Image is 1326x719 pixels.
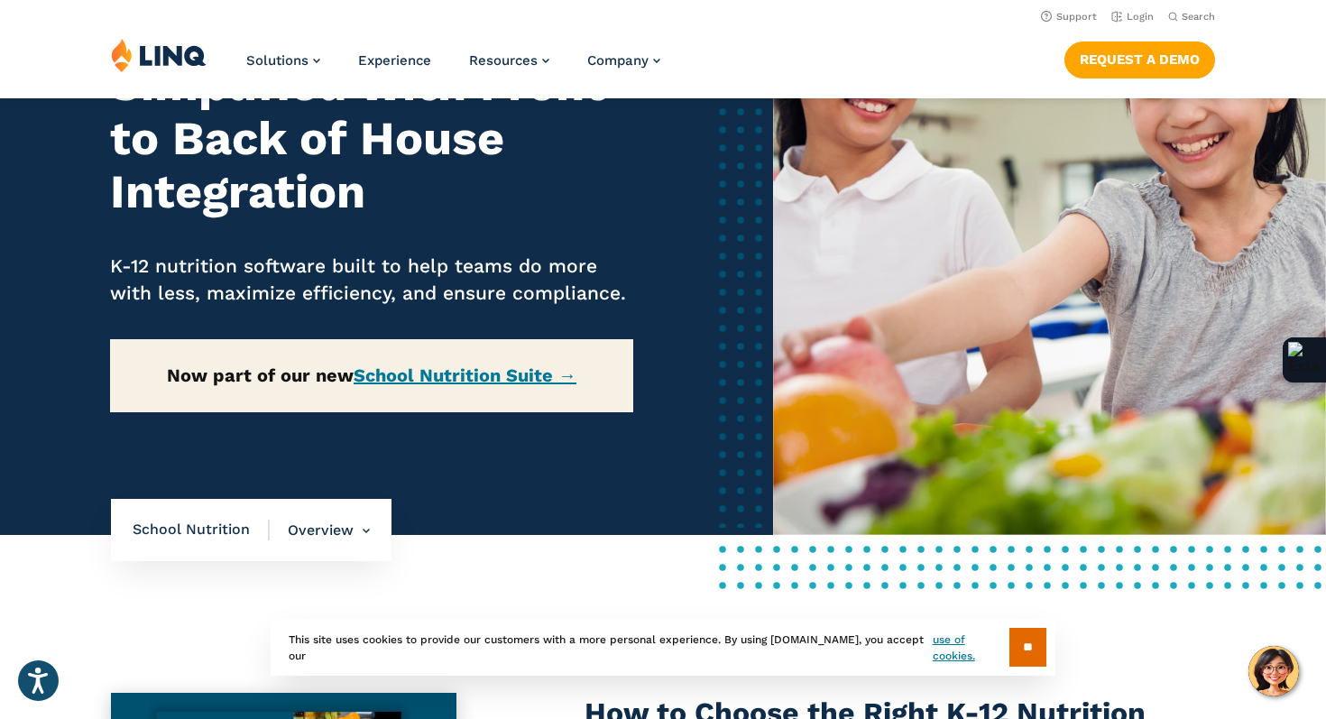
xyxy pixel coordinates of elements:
a: use of cookies. [933,631,1009,664]
div: This site uses cookies to provide our customers with a more personal experience. By using [DOMAIN... [271,619,1055,676]
p: K-12 nutrition software built to help teams do more with less, maximize efficiency, and ensure co... [110,253,632,307]
nav: Button Navigation [1064,38,1215,78]
a: Request a Demo [1064,41,1215,78]
img: LINQ | K‑12 Software [111,38,207,72]
a: Support [1041,11,1097,23]
strong: Now part of our new [167,364,576,386]
a: Company [587,52,660,69]
a: Resources [469,52,549,69]
a: Solutions [246,52,320,69]
a: Experience [358,52,431,69]
a: Login [1111,11,1154,23]
span: Search [1182,11,1215,23]
span: Solutions [246,52,308,69]
span: Company [587,52,649,69]
img: Extension Icon [1288,342,1321,378]
span: Resources [469,52,538,69]
li: Overview [270,499,370,562]
nav: Primary Navigation [246,38,660,97]
button: Hello, have a question? Let’s chat. [1248,646,1299,696]
button: Open Search Bar [1168,10,1215,23]
span: School Nutrition [133,520,270,539]
h2: School Nutrition Simplified with Front to Back of House Integration [110,4,632,219]
a: School Nutrition Suite → [354,364,576,386]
